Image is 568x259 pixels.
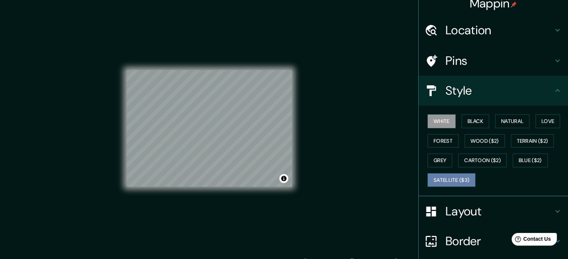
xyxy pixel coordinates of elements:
h4: Pins [446,53,553,68]
button: Wood ($2) [465,134,505,148]
div: Style [419,76,568,105]
img: pin-icon.png [511,1,517,7]
iframe: Help widget launcher [502,230,560,251]
div: Layout [419,196,568,226]
button: Satellite ($3) [428,173,475,187]
button: Cartoon ($2) [458,154,507,167]
button: Terrain ($2) [511,134,554,148]
button: Grey [428,154,452,167]
div: Pins [419,46,568,76]
button: Toggle attribution [279,174,288,183]
h4: Style [446,83,553,98]
button: White [428,114,456,128]
h4: Border [446,234,553,249]
div: Border [419,226,568,256]
button: Black [462,114,490,128]
button: Love [536,114,560,128]
button: Natural [495,114,530,128]
h4: Location [446,23,553,38]
h4: Layout [446,204,553,219]
button: Forest [428,134,459,148]
button: Blue ($2) [513,154,548,167]
canvas: Map [127,70,292,187]
div: Location [419,15,568,45]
